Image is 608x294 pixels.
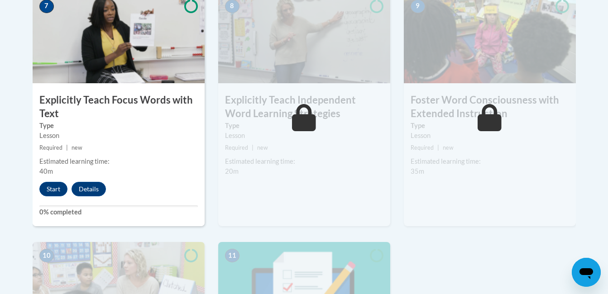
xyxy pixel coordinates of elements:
[39,207,198,217] label: 0% completed
[39,156,198,166] div: Estimated learning time:
[39,131,198,141] div: Lesson
[218,93,390,121] h3: Explicitly Teach Independent Word Learning Strategies
[252,144,254,151] span: |
[72,144,82,151] span: new
[411,131,569,141] div: Lesson
[225,131,383,141] div: Lesson
[225,156,383,166] div: Estimated learning time:
[33,93,205,121] h3: Explicitly Teach Focus Words with Text
[404,93,576,121] h3: Foster Word Consciousness with Extended Instruction
[437,144,439,151] span: |
[572,258,601,287] iframe: Button to launch messaging window
[39,249,54,262] span: 10
[39,144,62,151] span: Required
[257,144,268,151] span: new
[225,121,383,131] label: Type
[225,167,239,175] span: 20m
[39,167,53,175] span: 40m
[39,182,67,196] button: Start
[411,167,424,175] span: 35m
[225,144,248,151] span: Required
[411,144,434,151] span: Required
[411,121,569,131] label: Type
[39,121,198,131] label: Type
[72,182,106,196] button: Details
[66,144,68,151] span: |
[411,156,569,166] div: Estimated learning time:
[225,249,239,262] span: 11
[443,144,454,151] span: new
